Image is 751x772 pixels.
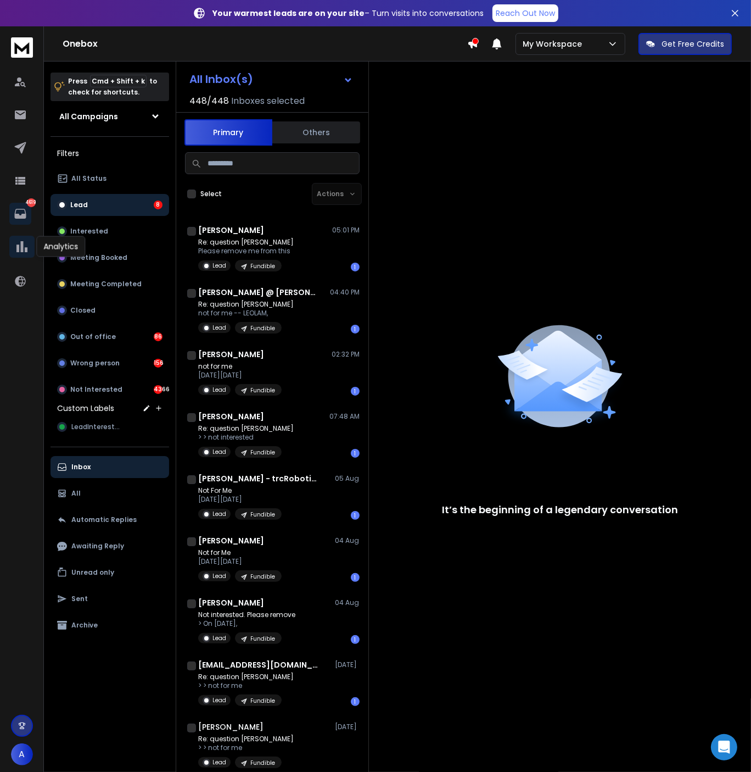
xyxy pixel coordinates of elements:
[198,473,319,484] h1: [PERSON_NAME] - trcRobotics
[189,74,253,85] h1: All Inbox(s)
[442,502,678,518] p: It’s the beginning of a legendary conversation
[212,262,226,270] p: Lead
[154,201,162,209] div: 8
[51,456,169,478] button: Inbox
[198,238,294,247] p: Re: question [PERSON_NAME]
[335,474,360,483] p: 05 Aug
[212,572,226,580] p: Lead
[662,38,724,49] p: Get Free Credits
[71,515,137,524] p: Automatic Replies
[51,482,169,504] button: All
[63,37,467,51] h1: Onebox
[71,463,91,471] p: Inbox
[71,621,98,630] p: Archive
[70,385,122,394] p: Not Interested
[51,535,169,557] button: Awaiting Reply
[51,562,169,584] button: Unread only
[212,696,226,704] p: Lead
[198,349,264,360] h1: [PERSON_NAME]
[212,8,365,19] strong: Your warmest leads are on your site
[250,510,275,519] p: Fundible
[198,610,295,619] p: Not interested. Please remove
[198,743,294,752] p: > > not for me
[198,411,264,422] h1: [PERSON_NAME]
[198,659,319,670] h1: [EMAIL_ADDRESS][DOMAIN_NAME]
[71,174,107,183] p: All Status
[51,509,169,531] button: Automatic Replies
[231,95,305,108] h3: Inboxes selected
[198,486,282,495] p: Not For Me
[198,735,294,743] p: Re: question [PERSON_NAME]
[51,168,169,190] button: All Status
[198,433,294,442] p: > > not interested
[250,448,275,457] p: Fundible
[51,247,169,269] button: Meeting Booked
[250,759,275,767] p: Fundible
[57,403,114,414] h3: Custom Labels
[332,350,360,359] p: 02:32 PM
[9,203,31,225] a: 4619
[496,8,555,19] p: Reach Out Now
[11,37,33,58] img: logo
[51,220,169,242] button: Interested
[184,119,272,146] button: Primary
[212,386,226,394] p: Lead
[51,614,169,636] button: Archive
[335,660,360,669] p: [DATE]
[492,4,558,22] a: Reach Out Now
[51,416,169,438] button: LeadInterested
[638,33,732,55] button: Get Free Credits
[36,236,85,257] div: Analytics
[335,536,360,545] p: 04 Aug
[212,448,226,456] p: Lead
[198,535,264,546] h1: [PERSON_NAME]
[51,194,169,216] button: Lead8
[250,324,275,332] p: Fundible
[71,542,124,551] p: Awaiting Reply
[198,287,319,298] h1: [PERSON_NAME] @ [PERSON_NAME] & [PERSON_NAME]
[198,619,295,628] p: > On [DATE],
[351,325,360,334] div: 1
[351,573,360,582] div: 1
[154,385,162,394] div: 4366
[198,548,282,557] p: Not for Me
[51,273,169,295] button: Meeting Completed
[351,387,360,396] div: 1
[71,489,81,498] p: All
[70,253,127,262] p: Meeting Booked
[250,262,275,270] p: Fundible
[250,386,275,395] p: Fundible
[198,371,282,380] p: [DATE][DATE]
[198,225,264,236] h1: [PERSON_NAME]
[212,510,226,518] p: Lead
[198,557,282,566] p: [DATE][DATE]
[70,306,96,315] p: Closed
[154,359,162,368] div: 156
[198,309,294,318] p: not for me -- LEOLAM,
[250,697,275,705] p: Fundible
[71,595,88,603] p: Sent
[11,743,33,765] button: A
[70,227,108,236] p: Interested
[27,198,36,207] p: 4619
[198,362,282,371] p: not for me
[200,190,222,198] label: Select
[351,263,360,271] div: 1
[250,573,275,581] p: Fundible
[351,697,360,706] div: 1
[70,332,116,341] p: Out of office
[70,359,120,368] p: Wrong person
[198,673,294,681] p: Re: question [PERSON_NAME]
[335,723,360,731] p: [DATE]
[330,288,360,297] p: 04:40 PM
[71,568,114,577] p: Unread only
[51,146,169,161] h3: Filters
[70,201,88,209] p: Lead
[51,105,169,127] button: All Campaigns
[272,120,360,145] button: Others
[68,76,157,98] p: Press to check for shortcuts.
[154,332,162,341] div: 86
[212,8,484,19] p: – Turn visits into conversations
[335,598,360,607] p: 04 Aug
